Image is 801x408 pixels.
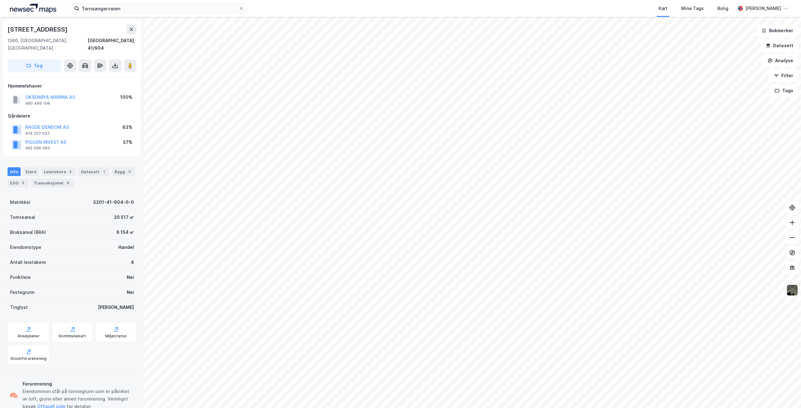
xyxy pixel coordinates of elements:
div: 990 466 106 [25,101,50,106]
div: 4 [67,169,74,175]
div: 1360, [GEOGRAPHIC_DATA], [GEOGRAPHIC_DATA] [8,37,88,52]
div: Mine Tags [681,5,704,12]
div: 63% [122,123,132,131]
div: Eiendomstype [10,244,41,251]
div: 1 [101,169,107,175]
div: [STREET_ADDRESS] [8,24,69,34]
div: Eiere [23,167,39,176]
div: 974 227 037 [25,131,50,136]
div: Handel [118,244,134,251]
button: Analyse [762,54,798,67]
div: Antall leietakere [10,259,46,266]
div: Info [8,167,21,176]
div: Bolig [717,5,728,12]
div: 3 [20,180,26,186]
div: Forurensning [23,380,134,388]
img: logo.a4113a55bc3d86da70a041830d287a7e.svg [10,4,56,13]
button: Tag [8,59,61,72]
div: 6 [65,180,71,186]
iframe: Chat Widget [770,378,801,408]
div: Kart [659,5,667,12]
div: Gårdeiere [8,112,136,120]
div: Nei [127,289,134,296]
div: 100% [120,93,132,101]
div: Matrikkel [10,199,30,206]
div: 992 096 063 [25,146,50,151]
button: Tags [769,84,798,97]
div: 3201-41-904-0-0 [93,199,134,206]
div: Hjemmelshaver [8,82,136,90]
div: Kontrollprogram for chat [770,378,801,408]
div: ESG [8,179,28,187]
div: Transaksjoner [31,179,74,187]
div: Leietakere [41,167,76,176]
button: Datasett [760,39,798,52]
div: Festegrunn [10,289,34,296]
div: [GEOGRAPHIC_DATA], 41/904 [88,37,136,52]
div: Miljøstatus [105,334,127,339]
img: 9k= [786,284,798,296]
div: Kommunekart [59,334,86,339]
div: Bygg [112,167,135,176]
div: Tinglyst [10,304,28,311]
div: [PERSON_NAME] [98,304,134,311]
div: 20 517 ㎡ [114,214,134,221]
div: Datasett [79,167,110,176]
div: Bruksareal (BRA) [10,229,46,236]
button: Filter [768,69,798,82]
button: Bokmerker [756,24,798,37]
div: Grunnforurensning [10,356,47,361]
div: 5 [126,169,133,175]
input: Søk på adresse, matrikkel, gårdeiere, leietakere eller personer [79,4,239,13]
div: Punktleie [10,274,31,281]
div: Arealplaner [18,334,40,339]
div: [PERSON_NAME] [745,5,781,12]
div: Nei [127,274,134,281]
div: 6 154 ㎡ [116,229,134,236]
div: Tomteareal [10,214,35,221]
div: 37% [123,139,132,146]
div: 4 [131,259,134,266]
